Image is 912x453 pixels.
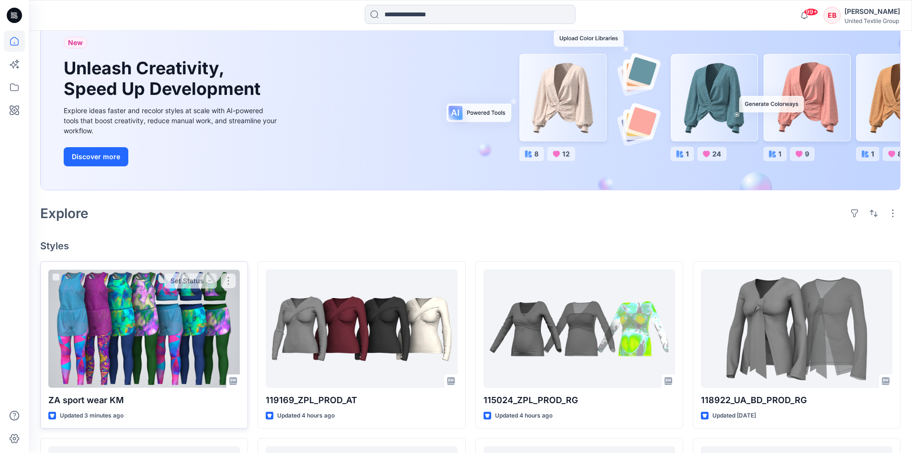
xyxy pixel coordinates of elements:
p: 115024_ZPL_PROD_RG [484,394,675,407]
a: 118922_UA_BD_PROD_RG [701,269,892,388]
p: ZA sport wear KM [48,394,240,407]
span: 99+ [804,8,818,16]
h1: Unleash Creativity, Speed Up Development [64,58,265,99]
div: Explore ideas faster and recolor styles at scale with AI-powered tools that boost creativity, red... [64,105,279,136]
a: ZA sport wear KM [48,269,240,388]
span: New [68,37,83,48]
div: [PERSON_NAME] [844,6,900,17]
h4: Styles [40,240,901,252]
p: 118922_UA_BD_PROD_RG [701,394,892,407]
p: Updated 4 hours ago [277,411,335,421]
div: United Textile Group [844,17,900,24]
div: EB [823,7,841,24]
button: Discover more [64,147,128,166]
p: 119169_ZPL_PROD_AT [266,394,457,407]
a: 119169_ZPL_PROD_AT [266,269,457,388]
p: Updated 3 minutes ago [60,411,124,421]
a: Discover more [64,147,279,166]
a: 115024_ZPL_PROD_RG [484,269,675,388]
p: Updated [DATE] [712,411,756,421]
h2: Explore [40,206,89,221]
p: Updated 4 hours ago [495,411,552,421]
